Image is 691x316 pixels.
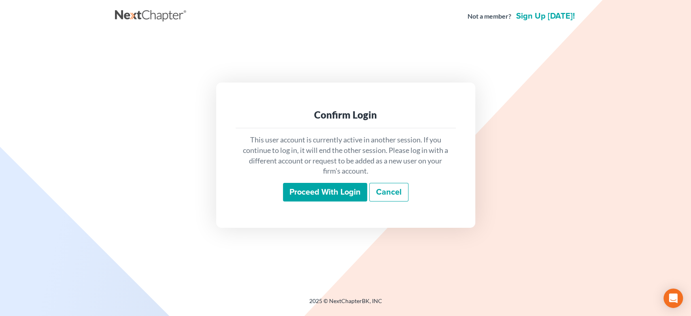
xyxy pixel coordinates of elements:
strong: Not a member? [468,12,511,21]
div: 2025 © NextChapterBK, INC [115,297,576,312]
input: Proceed with login [283,183,367,201]
a: Cancel [369,183,408,201]
div: Confirm Login [242,108,449,121]
a: Sign up [DATE]! [515,12,576,20]
div: Open Intercom Messenger [663,288,683,308]
p: This user account is currently active in another session. If you continue to log in, it will end ... [242,135,449,176]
